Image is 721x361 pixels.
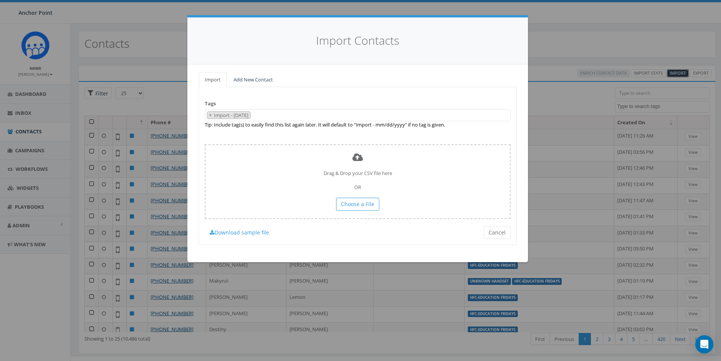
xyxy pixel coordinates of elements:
textarea: Search [252,112,256,119]
a: Add New Contact [227,72,279,88]
span: OR [354,184,361,191]
div: Drag & Drop your CSV file here [205,144,511,219]
label: Tags [205,100,216,107]
li: Import - 09/04/2025 [207,111,251,119]
span: Choose a File [341,200,374,208]
h4: Import Contacts [199,33,517,49]
span: × [209,112,212,119]
button: Remove item [207,112,213,119]
span: Import - [DATE] [213,112,250,119]
a: Download sample file [205,226,274,239]
button: Cancel [484,226,511,239]
div: Open Intercom Messenger [695,335,713,353]
a: Import [199,72,227,88]
label: Tip: Include tag(s) to easily find this list again later. It will default to "Import - mm/dd/yyyy... [205,121,445,128]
